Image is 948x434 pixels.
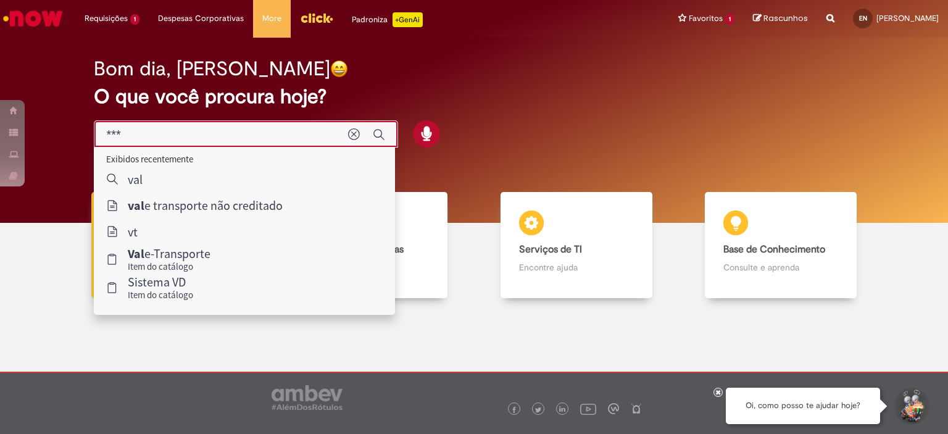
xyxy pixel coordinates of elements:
[65,192,270,299] a: Tirar dúvidas Tirar dúvidas com Lupi Assist e Gen Ai
[511,407,517,413] img: logo_footer_facebook.png
[859,14,867,22] span: EN
[1,6,65,31] img: ServiceNow
[631,403,642,414] img: logo_footer_naosei.png
[892,388,929,425] button: Iniciar Conversa de Suporte
[519,243,582,256] b: Serviços de TI
[130,14,139,25] span: 1
[689,12,723,25] span: Favoritos
[876,13,939,23] span: [PERSON_NAME]
[393,12,423,27] p: +GenAi
[262,12,281,25] span: More
[85,12,128,25] span: Requisições
[352,12,423,27] div: Padroniza
[723,261,838,273] p: Consulte e aprenda
[580,401,596,417] img: logo_footer_youtube.png
[726,388,880,424] div: Oi, como posso te ajudar hoje?
[763,12,808,24] span: Rascunhos
[679,192,884,299] a: Base de Conhecimento Consulte e aprenda
[330,60,348,78] img: happy-face.png
[474,192,679,299] a: Serviços de TI Encontre ajuda
[559,406,565,414] img: logo_footer_linkedin.png
[300,9,333,27] img: click_logo_yellow_360x200.png
[94,86,855,107] h2: O que você procura hoje?
[94,58,330,80] h2: Bom dia, [PERSON_NAME]
[535,407,541,413] img: logo_footer_twitter.png
[519,261,634,273] p: Encontre ajuda
[608,403,619,414] img: logo_footer_workplace.png
[753,13,808,25] a: Rascunhos
[725,14,734,25] span: 1
[272,385,343,410] img: logo_footer_ambev_rotulo_gray.png
[158,12,244,25] span: Despesas Corporativas
[723,243,825,256] b: Base de Conhecimento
